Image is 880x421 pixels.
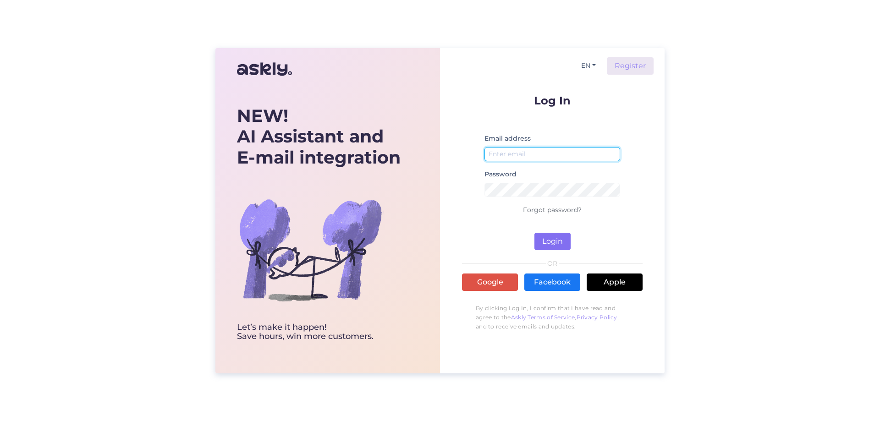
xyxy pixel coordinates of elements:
label: Password [484,169,517,179]
a: Facebook [524,273,580,291]
p: By clicking Log In, I confirm that I have read and agree to the , , and to receive emails and upd... [462,299,643,336]
span: OR [546,260,559,267]
img: bg-askly [237,176,384,323]
a: Askly Terms of Service [511,314,575,321]
div: AI Assistant and E-mail integration [237,105,401,168]
b: NEW! [237,105,288,126]
div: Let’s make it happen! Save hours, win more customers. [237,323,401,341]
button: EN [577,59,599,72]
input: Enter email [484,147,620,161]
button: Login [534,233,571,250]
a: Google [462,273,518,291]
a: Forgot password? [523,206,582,214]
label: Email address [484,134,531,143]
a: Apple [587,273,643,291]
a: Privacy Policy [577,314,617,321]
img: Askly [237,58,292,80]
a: Register [607,57,654,75]
p: Log In [462,95,643,106]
